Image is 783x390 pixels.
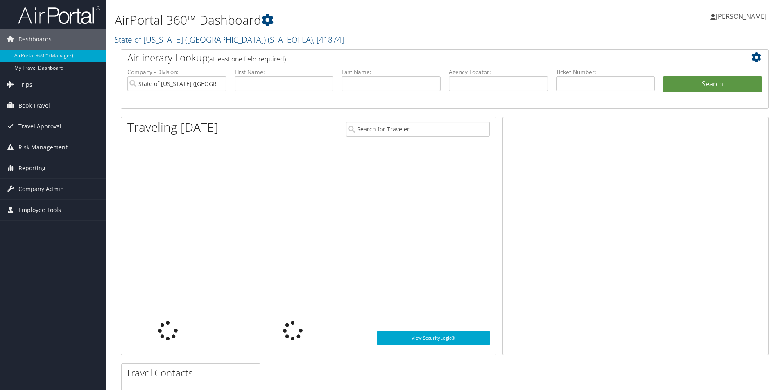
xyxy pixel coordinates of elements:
[235,68,334,76] label: First Name:
[18,29,52,50] span: Dashboards
[663,76,762,92] button: Search
[268,34,313,45] span: ( STATEOFLA )
[18,158,45,178] span: Reporting
[18,5,100,25] img: airportal-logo.png
[18,137,68,158] span: Risk Management
[449,68,548,76] label: Agency Locator:
[346,122,490,137] input: Search for Traveler
[556,68,655,76] label: Ticket Number:
[342,68,441,76] label: Last Name:
[313,34,344,45] span: , [ 41874 ]
[115,34,344,45] a: State of [US_STATE] ([GEOGRAPHIC_DATA])
[18,200,61,220] span: Employee Tools
[716,12,767,21] span: [PERSON_NAME]
[115,11,555,29] h1: AirPortal 360™ Dashboard
[377,331,490,345] a: View SecurityLogic®
[208,54,286,63] span: (at least one field required)
[18,179,64,199] span: Company Admin
[127,68,226,76] label: Company - Division:
[127,51,708,65] h2: Airtinerary Lookup
[710,4,775,29] a: [PERSON_NAME]
[126,366,260,380] h2: Travel Contacts
[18,116,61,137] span: Travel Approval
[127,119,218,136] h1: Traveling [DATE]
[18,95,50,116] span: Book Travel
[18,74,32,95] span: Trips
